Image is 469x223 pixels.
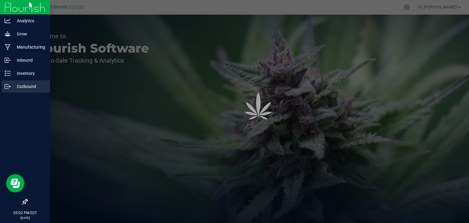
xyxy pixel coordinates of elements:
[5,44,11,50] inline-svg: Manufacturing
[3,210,47,216] p: 05:02 PM EDT
[11,43,47,51] p: Manufacturing
[11,30,47,38] p: Grow
[6,174,24,192] iframe: Resource center
[5,57,11,63] inline-svg: Inbound
[5,18,11,24] inline-svg: Analytics
[11,83,47,90] p: Outbound
[5,31,11,37] inline-svg: Grow
[3,216,47,220] p: [DATE]
[11,57,47,64] p: Inbound
[5,83,11,90] inline-svg: Outbound
[11,17,47,24] p: Analytics
[11,70,47,77] p: Inventory
[5,70,11,76] inline-svg: Inventory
